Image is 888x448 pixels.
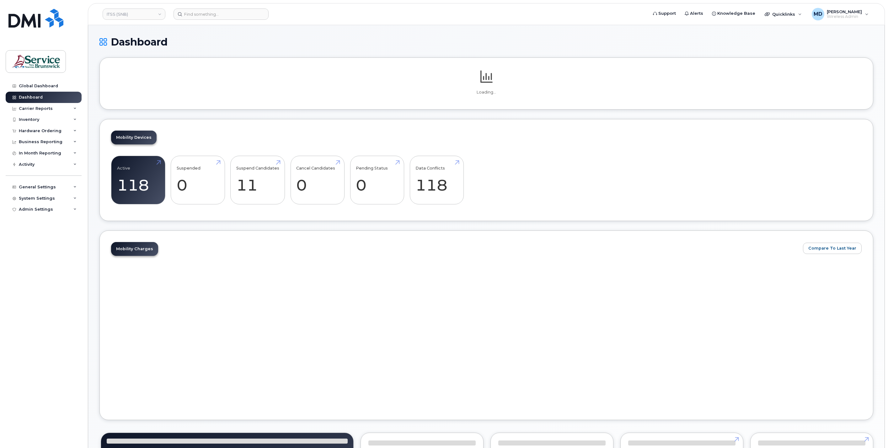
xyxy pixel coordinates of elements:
button: Compare To Last Year [803,243,862,254]
a: Pending Status 0 [356,159,398,201]
a: Suspended 0 [177,159,219,201]
a: Mobility Devices [111,131,157,144]
a: Cancel Candidates 0 [296,159,339,201]
span: Compare To Last Year [808,245,856,251]
h1: Dashboard [99,36,873,47]
a: Suspend Candidates 11 [236,159,279,201]
a: Data Conflicts 118 [415,159,458,201]
a: Mobility Charges [111,242,158,256]
p: Loading... [111,89,862,95]
a: Active 118 [117,159,159,201]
